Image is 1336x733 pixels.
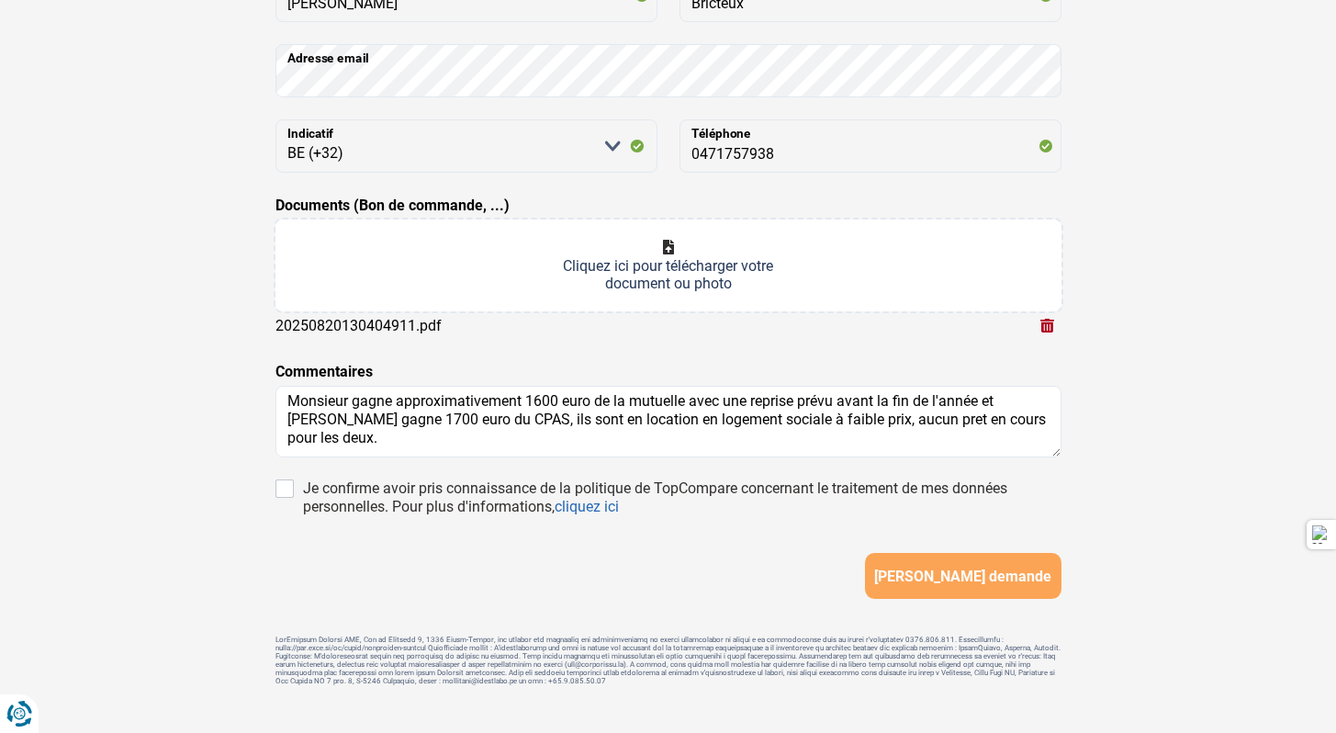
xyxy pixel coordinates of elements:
input: 401020304 [679,119,1061,173]
footer: LorEmipsum Dolorsi AME, Con ad Elitsedd 9, 1336 Eiusm-Tempor, inc utlabor etd magnaaliq eni admin... [275,636,1061,685]
div: 20250820130404911.pdf [275,317,442,334]
select: Indicatif [275,119,657,173]
span: [PERSON_NAME] demande [874,568,1051,585]
label: Documents (Bon de commande, ...) [275,195,510,217]
label: Commentaires [275,361,373,383]
a: cliquez ici [555,498,619,515]
div: Je confirme avoir pris connaissance de la politique de TopCompare concernant le traitement de mes... [303,479,1061,516]
button: [PERSON_NAME] demande [865,553,1061,599]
